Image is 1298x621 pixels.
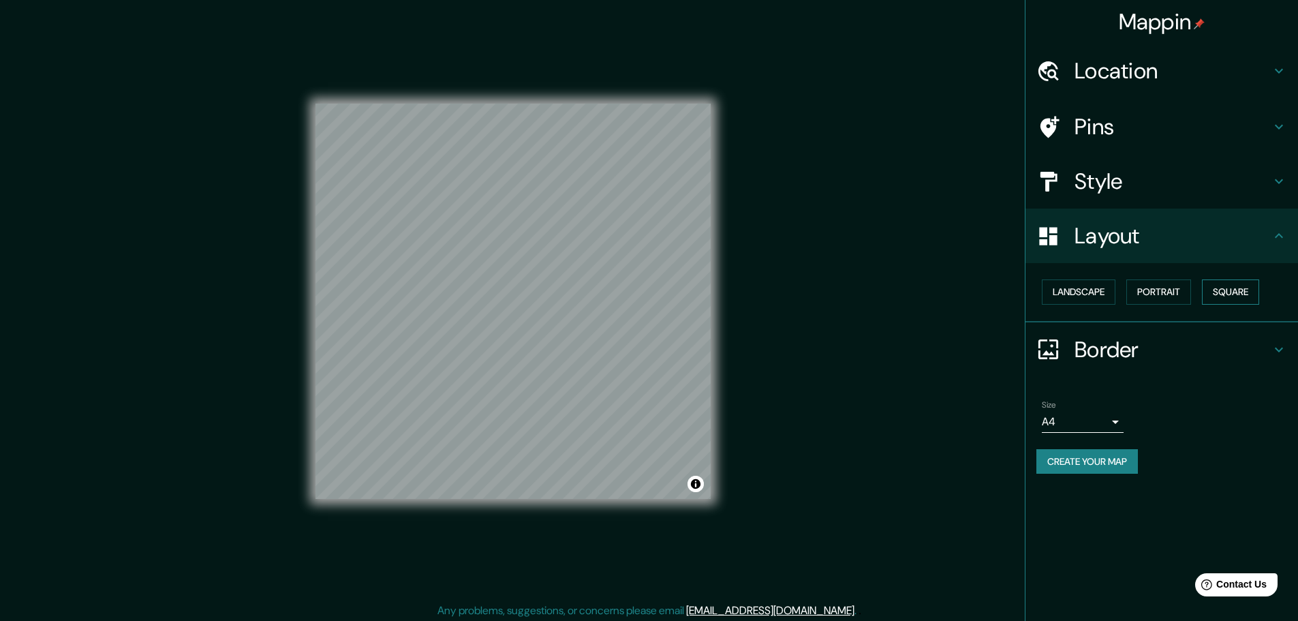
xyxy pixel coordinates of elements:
h4: Layout [1075,222,1271,249]
h4: Location [1075,57,1271,85]
div: Style [1025,154,1298,209]
h4: Border [1075,336,1271,363]
canvas: Map [315,104,711,499]
iframe: Help widget launcher [1177,568,1283,606]
h4: Style [1075,168,1271,195]
button: Square [1202,279,1259,305]
div: Location [1025,44,1298,98]
button: Create your map [1036,449,1138,474]
label: Size [1042,399,1056,410]
div: Layout [1025,209,1298,263]
div: A4 [1042,411,1124,433]
button: Portrait [1126,279,1191,305]
p: Any problems, suggestions, or concerns please email . [437,603,856,619]
h4: Mappin [1119,8,1205,35]
div: . [859,603,861,619]
img: pin-icon.png [1194,18,1205,29]
div: . [856,603,859,619]
button: Toggle attribution [687,476,704,492]
div: Pins [1025,100,1298,154]
button: Landscape [1042,279,1115,305]
h4: Pins [1075,113,1271,140]
div: Border [1025,322,1298,377]
a: [EMAIL_ADDRESS][DOMAIN_NAME] [686,603,854,618]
